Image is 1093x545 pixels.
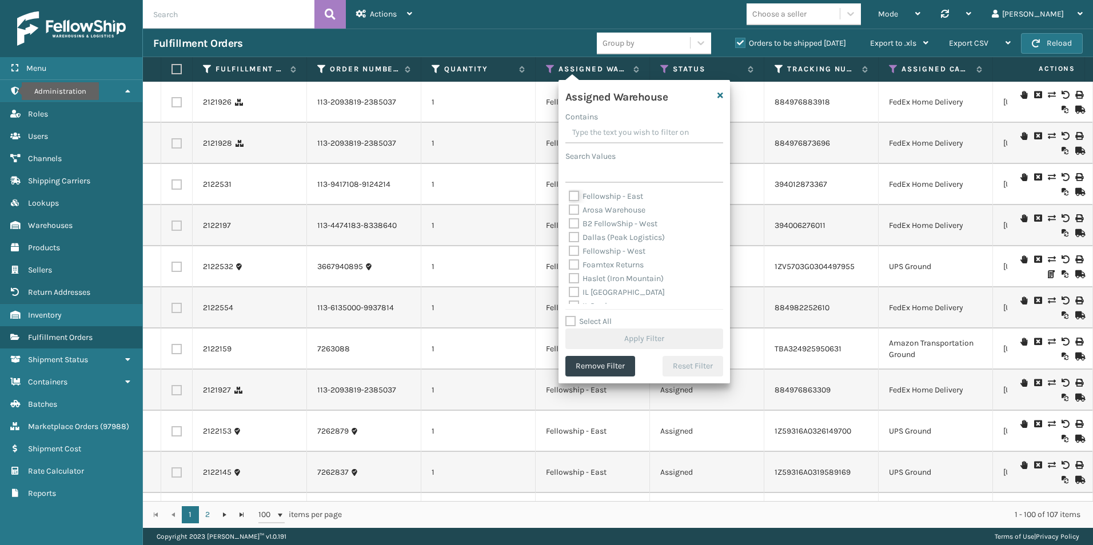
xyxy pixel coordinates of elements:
[28,310,62,320] span: Inventory
[879,411,993,452] td: UPS Ground
[1062,296,1068,304] i: Void Label
[1075,106,1082,114] i: Mark as Shipped
[569,260,644,270] label: Foamtex Returns
[565,316,612,326] label: Select All
[1021,33,1083,54] button: Reload
[879,205,993,246] td: FedEx Home Delivery
[1048,420,1055,428] i: Change shipping
[203,467,232,478] a: 2122145
[536,164,650,205] td: Fellowship - East
[28,466,84,476] span: Rate Calculator
[536,205,650,246] td: Fellowship - East
[421,493,536,534] td: 1
[752,8,807,20] div: Choose a seller
[157,528,286,545] p: Copyright 2023 [PERSON_NAME]™ v 1.0.191
[775,97,830,107] a: 884976883918
[203,179,232,190] a: 2122531
[1034,173,1041,181] i: Cancel Fulfillment Order
[421,370,536,411] td: 1
[1034,91,1041,99] i: Cancel Fulfillment Order
[569,274,664,283] label: Haslet (Iron Mountain)
[444,64,513,74] label: Quantity
[1075,188,1082,196] i: Mark as Shipped
[1062,214,1068,222] i: Void Label
[17,11,126,46] img: logo
[100,422,129,431] span: ( 97988 )
[421,205,536,246] td: 1
[28,444,81,454] span: Shipment Cost
[1075,394,1082,402] i: Mark as Shipped
[1075,255,1082,263] i: Print Label
[879,370,993,411] td: FedEx Home Delivery
[565,150,616,162] label: Search Values
[421,452,536,493] td: 1
[1034,420,1041,428] i: Cancel Fulfillment Order
[317,138,396,149] a: 113-2093819-2385037
[1075,338,1082,346] i: Print Label
[203,261,233,272] a: 2122532
[28,287,90,297] span: Return Addresses
[879,452,993,493] td: UPS Ground
[1048,379,1055,387] i: Change shipping
[559,64,628,74] label: Assigned Warehouse
[203,426,232,437] a: 2122153
[1020,338,1027,346] i: On Hold
[1048,91,1055,99] i: Change shipping
[1036,532,1079,540] a: Privacy Policy
[775,138,830,148] a: 884976873696
[536,411,650,452] td: Fellowship - East
[1062,132,1068,140] i: Void Label
[1062,106,1068,114] i: Reoptimize
[995,532,1034,540] a: Terms of Use
[1062,435,1068,443] i: Reoptimize
[650,493,764,534] td: Assigned
[879,123,993,164] td: FedEx Home Delivery
[775,426,851,436] a: 1Z59316A0326149700
[1075,311,1082,319] i: Mark as Shipped
[650,411,764,452] td: Assigned
[879,164,993,205] td: FedEx Home Delivery
[536,246,650,287] td: Fellowship - East
[1075,296,1082,304] i: Print Label
[1075,476,1082,484] i: Mark as Shipped
[203,343,232,355] a: 2122159
[317,302,394,314] a: 113-6135000-9937814
[565,87,668,104] h4: Assigned Warehouse
[775,303,829,312] a: 884982252610
[28,109,48,119] span: Roles
[28,422,98,431] span: Marketplace Orders
[1062,394,1068,402] i: Reoptimize
[1034,132,1041,140] i: Cancel Fulfillment Order
[1062,255,1068,263] i: Void Label
[1020,379,1027,387] i: On Hold
[536,328,650,370] td: Fellowship - East
[421,246,536,287] td: 1
[775,179,827,189] a: 394012873367
[775,385,831,395] a: 884976863309
[536,123,650,164] td: Fellowship - East
[1075,270,1082,278] i: Mark as Shipped
[1048,338,1055,346] i: Change shipping
[775,344,841,354] a: TBA324925950631
[317,343,350,355] a: 7263088
[28,221,73,230] span: Warehouses
[995,528,1079,545] div: |
[220,510,229,519] span: Go to the next page
[1048,461,1055,469] i: Change shipping
[1020,461,1027,469] i: On Hold
[879,493,993,534] td: UPS Ground
[1062,91,1068,99] i: Void Label
[28,154,62,163] span: Channels
[421,411,536,452] td: 1
[258,509,276,520] span: 100
[901,64,971,74] label: Assigned Carrier Service
[1075,435,1082,443] i: Mark as Shipped
[203,384,231,396] a: 2121927
[735,38,846,48] label: Orders to be shipped [DATE]
[663,356,723,376] button: Reset Filter
[317,97,396,108] a: 113-2093819-2385037
[28,265,52,275] span: Sellers
[1048,173,1055,181] i: Change shipping
[233,506,250,523] a: Go to the last page
[216,506,233,523] a: Go to the next page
